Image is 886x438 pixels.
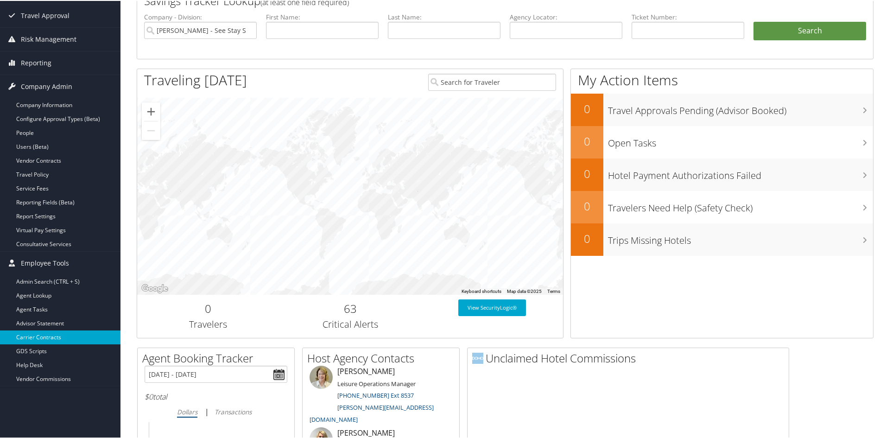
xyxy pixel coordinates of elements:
[142,349,294,365] h2: Agent Booking Tracker
[472,349,789,365] h2: Unclaimed Hotel Commissions
[215,406,252,415] i: Transactions
[21,51,51,74] span: Reporting
[286,300,414,316] h2: 63
[139,282,170,294] a: Open this area in Google Maps (opens a new window)
[510,12,622,21] label: Agency Locator:
[307,349,459,365] h2: Host Agency Contacts
[21,251,69,274] span: Employee Tools
[388,12,500,21] label: Last Name:
[608,99,873,116] h3: Travel Approvals Pending (Advisor Booked)
[142,102,160,120] button: Zoom in
[144,12,257,21] label: Company - Division:
[462,287,501,294] button: Keyboard shortcuts
[571,190,873,222] a: 0Travelers Need Help (Safety Check)
[608,229,873,246] h3: Trips Missing Hotels
[571,125,873,158] a: 0Open Tasks
[608,196,873,214] h3: Travelers Need Help (Safety Check)
[571,70,873,89] h1: My Action Items
[337,390,414,399] a: [PHONE_NUMBER] Ext 8537
[571,165,603,181] h2: 0
[571,230,603,246] h2: 0
[507,288,542,293] span: Map data ©2025
[145,391,287,401] h6: total
[571,222,873,255] a: 0Trips Missing Hotels
[142,121,160,139] button: Zoom out
[145,405,287,417] div: |
[139,282,170,294] img: Google
[458,298,526,315] a: View SecurityLogic®
[286,317,414,330] h3: Critical Alerts
[571,197,603,213] h2: 0
[21,27,76,50] span: Risk Management
[571,133,603,148] h2: 0
[305,365,457,426] li: [PERSON_NAME]
[177,406,197,415] i: Dollars
[21,74,72,97] span: Company Admin
[144,300,272,316] h2: 0
[753,21,866,39] a: Search
[144,317,272,330] h3: Travelers
[571,100,603,116] h2: 0
[608,131,873,149] h3: Open Tasks
[145,391,153,401] span: $0
[608,164,873,181] h3: Hotel Payment Authorizations Failed
[571,93,873,125] a: 0Travel Approvals Pending (Advisor Booked)
[310,365,333,388] img: meredith-price.jpg
[337,379,416,387] small: Leisure Operations Manager
[21,3,70,26] span: Travel Approval
[571,158,873,190] a: 0Hotel Payment Authorizations Failed
[632,12,744,21] label: Ticket Number:
[428,73,556,90] input: Search for Traveler
[310,402,434,423] a: [PERSON_NAME][EMAIL_ADDRESS][DOMAIN_NAME]
[144,70,247,89] h1: Traveling [DATE]
[547,288,560,293] a: Terms (opens in new tab)
[472,352,483,363] img: domo-logo.png
[144,21,257,38] input: search accounts
[266,12,379,21] label: First Name:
